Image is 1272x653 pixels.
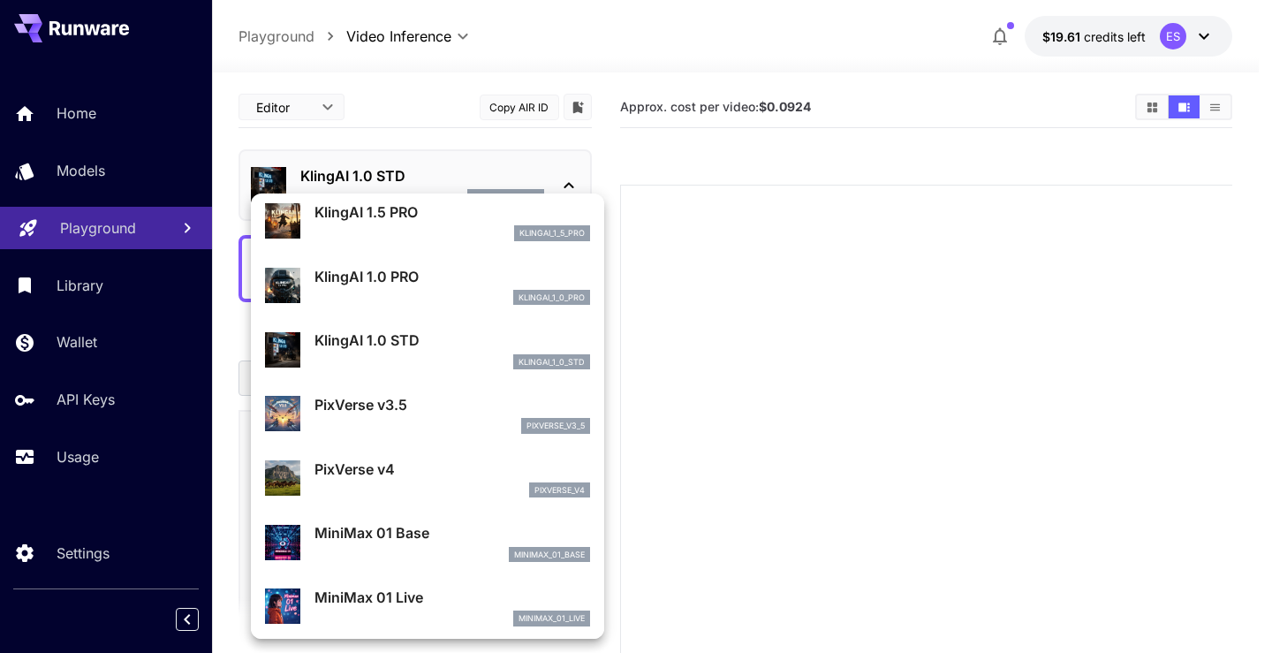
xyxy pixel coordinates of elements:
p: MiniMax 01 Base [314,522,590,543]
p: KlingAI 1.5 PRO [314,201,590,223]
p: klingai_1_5_pro [519,227,585,239]
div: KlingAI 1.5 PROklingai_1_5_pro [265,194,590,248]
div: MiniMax 01 Baseminimax_01_base [265,515,590,569]
p: KlingAI 1.0 STD [314,330,590,351]
p: PixVerse v4 [314,459,590,480]
p: klingai_1_0_pro [519,292,585,304]
div: PixVerse v4pixverse_v4 [265,452,590,505]
div: MiniMax 01 Liveminimax_01_live [265,580,590,634]
p: PixVerse v3.5 [314,394,590,415]
p: minimax_01_live [519,612,585,625]
div: KlingAI 1.0 STDklingai_1_0_std [265,323,590,376]
p: minimax_01_base [514,549,585,561]
p: klingai_1_0_std [519,356,585,368]
p: pixverse_v3_5 [526,420,585,432]
div: PixVerse v3.5pixverse_v3_5 [265,387,590,441]
p: KlingAI 1.0 PRO [314,266,590,287]
p: MiniMax 01 Live [314,587,590,608]
div: KlingAI 1.0 PROklingai_1_0_pro [265,259,590,313]
p: pixverse_v4 [534,484,585,497]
